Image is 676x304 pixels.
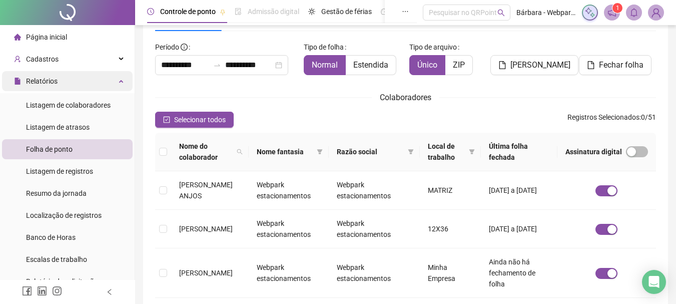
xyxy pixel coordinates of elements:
[469,149,475,155] span: filter
[312,60,338,70] span: Normal
[599,59,643,71] span: Fechar folha
[406,144,416,159] span: filter
[337,146,404,157] span: Razão social
[329,210,420,248] td: Webpark estacionamentos
[353,60,388,70] span: Estendida
[648,5,663,20] img: 80825
[26,277,101,285] span: Relatório de solicitações
[26,233,76,241] span: Banco de Horas
[163,116,170,123] span: check-square
[26,101,111,109] span: Listagem de colaboradores
[481,171,557,210] td: [DATE] a [DATE]
[179,269,233,277] span: [PERSON_NAME]
[381,8,388,15] span: dashboard
[179,181,233,200] span: [PERSON_NAME] ANJOS
[607,8,616,17] span: notification
[181,44,188,51] span: info-circle
[160,8,216,16] span: Controle de ponto
[579,55,651,75] button: Fechar folha
[257,146,313,157] span: Nome fantasia
[179,141,233,163] span: Nome do colaborador
[453,60,465,70] span: ZIP
[155,112,234,128] button: Selecionar todos
[22,286,32,296] span: facebook
[481,133,557,171] th: Última folha fechada
[213,61,221,69] span: to
[565,146,622,157] span: Assinatura digital
[14,34,21,41] span: home
[402,8,409,15] span: ellipsis
[587,61,595,69] span: file
[317,149,323,155] span: filter
[249,210,329,248] td: Webpark estacionamentos
[220,9,226,15] span: pushpin
[428,141,464,163] span: Local de trabalho
[14,56,21,63] span: user-add
[567,112,656,128] span: : 0 / 51
[308,8,315,15] span: sun
[52,286,62,296] span: instagram
[417,60,437,70] span: Único
[147,8,154,15] span: clock-circle
[408,149,414,155] span: filter
[26,189,87,197] span: Resumo da jornada
[420,210,480,248] td: 12X36
[510,59,570,71] span: [PERSON_NAME]
[37,286,47,296] span: linkedin
[235,139,245,165] span: search
[420,248,480,298] td: Minha Empresa
[629,8,638,17] span: bell
[498,61,506,69] span: file
[481,210,557,248] td: [DATE] a [DATE]
[26,77,58,85] span: Relatórios
[213,61,221,69] span: swap-right
[26,55,59,63] span: Cadastros
[329,171,420,210] td: Webpark estacionamentos
[490,55,578,75] button: [PERSON_NAME]
[321,8,372,16] span: Gestão de férias
[26,255,87,263] span: Escalas de trabalho
[26,123,90,131] span: Listagem de atrasos
[420,171,480,210] td: MATRIZ
[467,139,477,165] span: filter
[380,93,431,102] span: Colaboradores
[612,3,622,13] sup: 1
[174,114,226,125] span: Selecionar todos
[179,225,233,233] span: [PERSON_NAME]
[616,5,619,12] span: 1
[14,78,21,85] span: file
[249,171,329,210] td: Webpark estacionamentos
[26,33,67,41] span: Página inicial
[26,145,73,153] span: Folha de ponto
[304,42,344,53] span: Tipo de folha
[106,288,113,295] span: left
[584,7,595,18] img: sparkle-icon.fc2bf0ac1784a2077858766a79e2daf3.svg
[26,211,102,219] span: Localização de registros
[237,149,243,155] span: search
[248,8,299,16] span: Admissão digital
[26,167,93,175] span: Listagem de registros
[329,248,420,298] td: Webpark estacionamentos
[155,43,179,51] span: Período
[497,9,505,17] span: search
[567,113,639,121] span: Registros Selecionados
[489,258,535,288] span: Ainda não há fechamento de folha
[409,42,457,53] span: Tipo de arquivo
[235,8,242,15] span: file-done
[642,270,666,294] div: Open Intercom Messenger
[315,144,325,159] span: filter
[516,7,576,18] span: Bárbara - Webpark estacionamentos
[249,248,329,298] td: Webpark estacionamentos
